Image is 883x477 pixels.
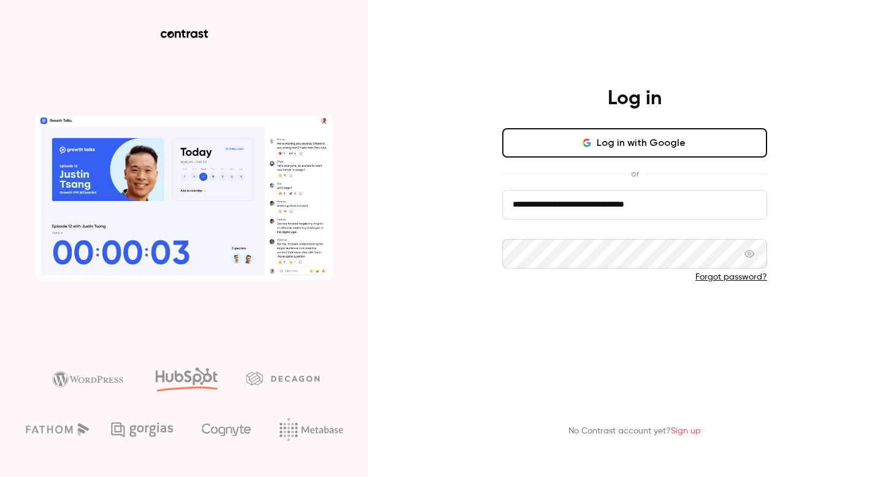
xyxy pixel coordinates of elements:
p: No Contrast account yet? [568,425,701,438]
a: Sign up [671,427,701,435]
img: decagon [246,372,319,385]
button: Log in [502,303,767,332]
h4: Log in [608,86,662,111]
span: or [625,167,645,180]
a: Forgot password? [695,273,767,281]
button: Log in with Google [502,128,767,158]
